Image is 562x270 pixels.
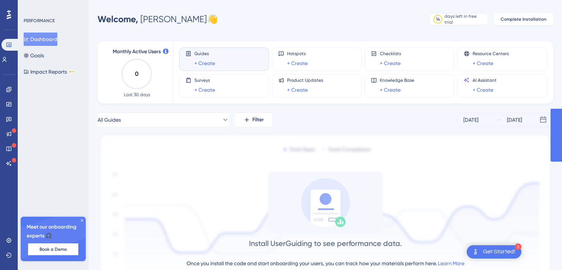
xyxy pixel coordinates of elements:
[27,223,80,240] span: Meet our onboarding experts 🎧
[287,59,308,68] a: + Create
[287,77,323,83] span: Product Updates
[473,59,493,68] a: + Create
[473,51,509,57] span: Resource Centers
[24,49,44,62] button: Goals
[494,13,553,25] button: Complete Installation
[531,241,553,263] iframe: UserGuiding AI Assistant Launcher
[24,18,55,24] div: PERFORMANCE
[98,115,121,124] span: All Guides
[463,115,478,124] div: [DATE]
[287,51,308,57] span: Hotspots
[501,16,546,22] span: Complete Installation
[471,247,480,256] img: launcher-image-alternative-text
[194,85,215,94] a: + Create
[24,65,75,78] button: Impact ReportsBETA
[24,33,57,46] button: Dashboard
[113,47,161,56] span: Monthly Active Users
[124,92,150,98] span: Last 30 days
[98,112,229,127] button: All Guides
[380,59,401,68] a: + Create
[438,260,464,266] a: Learn More
[40,246,67,252] span: Book a Demo
[483,248,515,256] div: Get Started!
[249,238,402,249] div: Install UserGuiding to see performance data.
[380,77,414,83] span: Knowledge Base
[28,243,78,255] button: Book a Demo
[436,16,440,22] div: 14
[445,13,486,25] div: days left in free trial
[68,70,75,74] div: BETA
[507,115,522,124] div: [DATE]
[467,245,521,259] div: Open Get Started! checklist, remaining modules: 3
[380,85,401,94] a: + Create
[187,259,464,268] div: Once you install the code and start onboarding your users, you can track how your materials perfo...
[473,77,497,83] span: AI Assistant
[252,115,264,124] span: Filter
[194,51,215,57] span: Guides
[235,112,272,127] button: Filter
[380,51,401,57] span: Checklists
[287,85,308,94] a: + Create
[135,70,139,77] text: 0
[473,85,493,94] a: + Create
[194,59,215,68] a: + Create
[98,13,218,25] div: [PERSON_NAME] 👋
[515,243,521,250] div: 3
[194,77,215,83] span: Surveys
[98,14,138,24] span: Welcome,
